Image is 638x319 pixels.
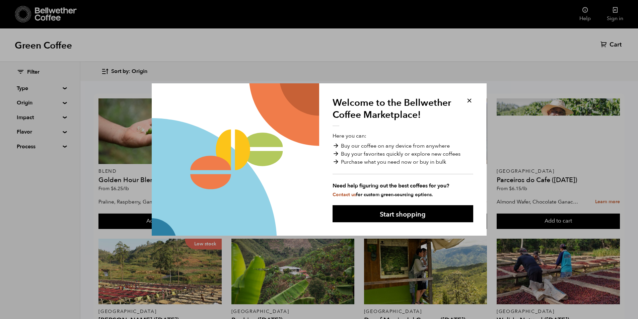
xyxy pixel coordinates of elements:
p: Here you can: [333,132,473,198]
button: Start shopping [333,205,473,222]
li: Buy your favorites quickly or explore new coffees [333,150,473,158]
strong: Need help figuring out the best coffees for you? [333,182,473,190]
small: for custom green-sourcing options. [333,191,433,198]
li: Buy our coffee on any device from anywhere [333,142,473,150]
a: Contact us [333,191,356,198]
h1: Welcome to the Bellwether Coffee Marketplace! [333,97,456,126]
li: Purchase what you need now or buy in bulk [333,158,473,166]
